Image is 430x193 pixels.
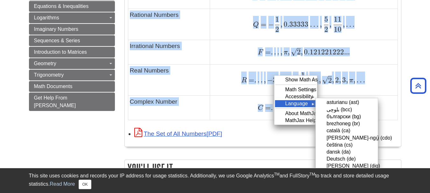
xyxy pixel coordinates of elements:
[311,94,315,99] span: ►
[311,101,315,106] span: ►
[316,99,377,106] div: asturianu (ast)
[311,87,315,92] span: ►
[275,93,316,100] div: Accessibility
[316,127,377,134] div: català (ca)
[310,172,315,176] sup: TM
[275,86,316,93] div: Math Settings
[311,77,315,82] span: ►
[79,180,91,189] button: Close
[275,110,316,117] div: About MathJax
[316,162,377,169] div: [PERSON_NAME] (diq)
[29,172,401,189] div: This site uses cookies and records your IP address for usage statistics. Additionally, we use Goo...
[275,76,316,83] div: Show Math As
[316,148,377,155] div: dansk (da)
[275,117,316,124] div: MathJax Help
[275,100,316,107] div: Language
[316,155,377,162] div: Deutsch (de)
[316,113,377,120] div: български (bg)
[316,120,377,127] div: brezhoneg (br)
[274,172,279,176] sup: TM
[316,141,377,148] div: čeština (cs)
[316,106,377,113] div: بلوچی (bcc)
[316,134,377,141] div: [PERSON_NAME]-ngṳ̄ (cdo)
[50,181,75,187] a: Read More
